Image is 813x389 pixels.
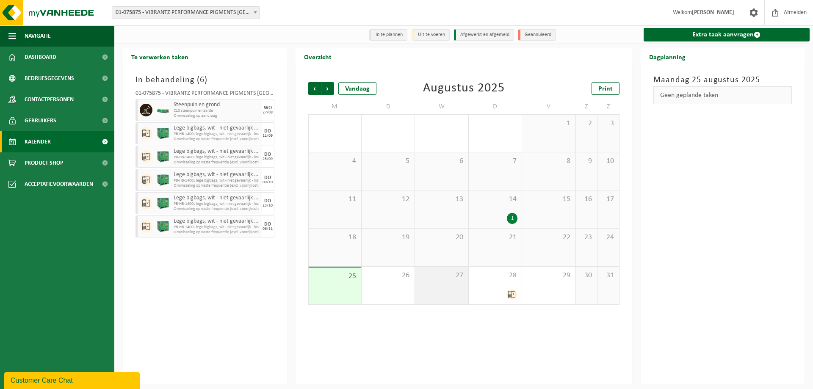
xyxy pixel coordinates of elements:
div: Augustus 2025 [423,82,505,95]
div: DO [264,222,271,227]
div: DO [264,175,271,180]
span: Omwisseling op vaste frequentie (excl. voorrijkost) [174,207,260,212]
iframe: chat widget [4,370,141,389]
td: D [362,99,415,114]
div: DO [264,129,271,134]
span: Omwisseling op vaste frequentie (excl. voorrijkost) [174,230,260,235]
span: 27 [419,271,464,280]
span: PB-HB-1400L lege bigbags, wit - niet gevaarlijk - los [174,201,260,207]
span: 16 [580,195,593,204]
span: 01-075875 - VIBRANTZ PERFORMANCE PIGMENTS BELGIUM - MENEN [112,6,260,19]
span: 19 [366,233,410,242]
span: 24 [602,233,614,242]
span: 18 [313,233,357,242]
li: Uit te voeren [412,29,450,41]
li: Geannuleerd [518,29,556,41]
span: 20 [419,233,464,242]
span: 29 [526,271,571,280]
span: Navigatie [25,25,51,47]
span: Acceptatievoorwaarden [25,174,93,195]
div: WO [264,105,272,110]
span: 01-075875 - VIBRANTZ PERFORMANCE PIGMENTS BELGIUM - MENEN [112,7,260,19]
span: Lege bigbags, wit - niet gevaarlijk - los [174,125,260,132]
span: 17 [602,195,614,204]
span: 11 [313,195,357,204]
span: Kalender [25,131,51,152]
img: PB-HB-1400-HPE-GN-01 [157,174,169,186]
span: PB-HB-1400L lege bigbags, wit - niet gevaarlijk - los [174,178,260,183]
span: 10 [602,157,614,166]
td: M [308,99,362,114]
span: Omwisseling op vaste frequentie (excl. voorrijkost) [174,183,260,188]
span: 6 [419,157,464,166]
span: PB-HB-1400L lege bigbags, wit - niet gevaarlijk - los [174,132,260,137]
span: 14 [473,195,517,204]
span: 12 [366,195,410,204]
span: 31 [602,271,614,280]
div: 11/09 [263,134,273,138]
strong: [PERSON_NAME] [692,9,734,16]
td: D [469,99,522,114]
td: V [522,99,575,114]
div: 06/11 [263,227,273,231]
span: 15 [526,195,571,204]
div: Vandaag [338,82,376,95]
span: 2 [580,119,593,128]
div: DO [264,199,271,204]
li: In te plannen [369,29,407,41]
span: Print [598,86,613,92]
span: Product Shop [25,152,63,174]
img: HK-XC-10-GN-00 [157,107,169,113]
span: 25 [313,272,357,281]
span: 23 [580,233,593,242]
div: Geen geplande taken [653,86,792,104]
li: Afgewerkt en afgemeld [454,29,514,41]
span: Vorige [308,82,321,95]
span: 13 [419,195,464,204]
span: 8 [526,157,571,166]
td: W [415,99,468,114]
span: Lege bigbags, wit - niet gevaarlijk - los [174,195,260,201]
td: Z [576,99,597,114]
div: 25/09 [263,157,273,161]
span: Bedrijfsgegevens [25,68,74,89]
span: C10 steenpuin en aarde [174,108,260,113]
div: 1 [507,213,517,224]
span: PB-HB-1400L lege bigbags, wit - niet gevaarlijk - los [174,225,260,230]
span: 3 [602,119,614,128]
span: 28 [473,271,517,280]
div: 23/10 [263,204,273,208]
img: PB-HB-1400-HPE-GN-01 [157,150,169,163]
img: PB-HB-1400-HPE-GN-01 [157,127,169,140]
span: Steenpuin en grond [174,102,260,108]
span: 6 [200,76,205,84]
div: 27/08 [263,110,273,115]
span: Gebruikers [25,110,56,131]
span: Lege bigbags, wit - niet gevaarlijk - los [174,171,260,178]
span: 21 [473,233,517,242]
span: 22 [526,233,571,242]
h2: Te verwerken taken [123,48,197,65]
span: Omwisseling op vaste frequentie (excl. voorrijkost) [174,137,260,142]
span: Lege bigbags, wit - niet gevaarlijk - los [174,218,260,225]
h2: Overzicht [296,48,340,65]
div: 01-075875 - VIBRANTZ PERFORMANCE PIGMENTS [GEOGRAPHIC_DATA] - MENEN [135,91,274,99]
a: Extra taak aanvragen [644,28,810,41]
h3: Maandag 25 augustus 2025 [653,74,792,86]
span: 5 [366,157,410,166]
td: Z [597,99,619,114]
span: 1 [526,119,571,128]
span: 26 [366,271,410,280]
span: Contactpersonen [25,89,74,110]
span: 7 [473,157,517,166]
span: 9 [580,157,593,166]
div: 09/10 [263,180,273,185]
img: PB-HB-1400-HPE-GN-01 [157,220,169,233]
span: Omwisseling op vaste frequentie (excl. voorrijkost) [174,160,260,165]
span: Dashboard [25,47,56,68]
h2: Dagplanning [641,48,694,65]
a: Print [592,82,619,95]
img: PB-HB-1400-HPE-GN-01 [157,197,169,210]
h3: In behandeling ( ) [135,74,274,86]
